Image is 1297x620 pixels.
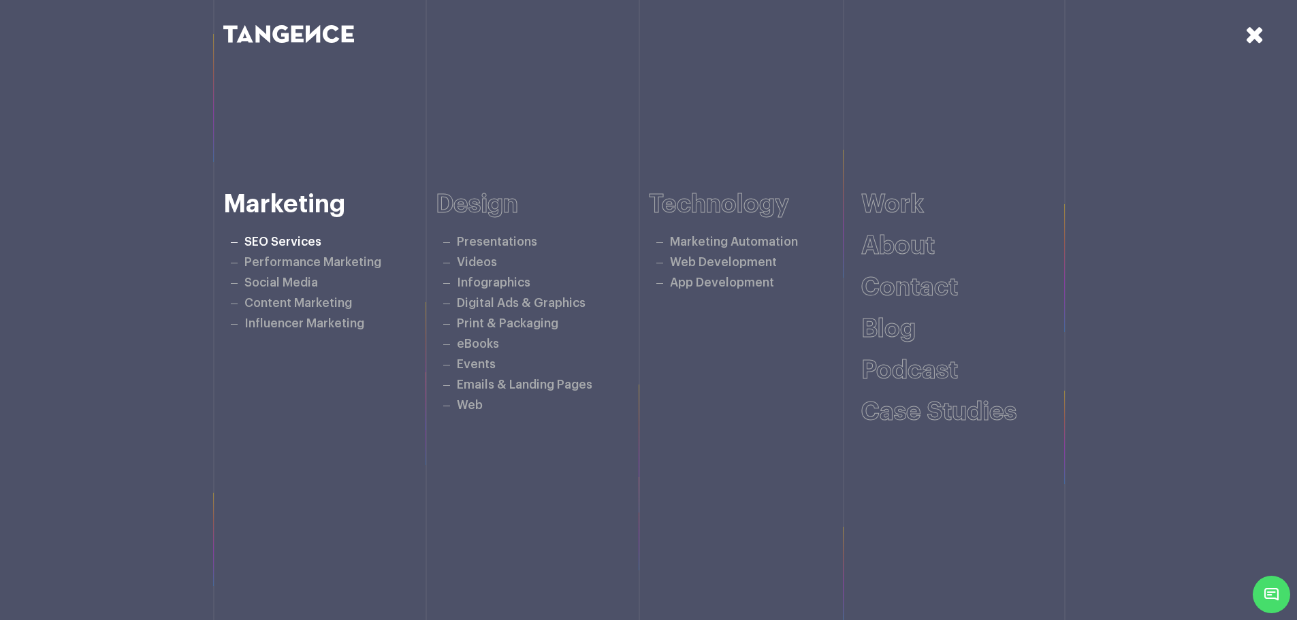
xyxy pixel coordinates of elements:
a: Influencer Marketing [244,318,364,329]
a: App Development [670,277,774,289]
a: Work [861,192,924,217]
a: Presentations [457,236,537,248]
a: Emails & Landing Pages [457,379,592,391]
h6: Technology [649,191,862,218]
a: Print & Packaging [457,318,558,329]
a: Marketing Automation [670,236,798,248]
a: Podcast [861,358,958,383]
a: Content Marketing [244,297,352,309]
a: Digital Ads & Graphics [457,297,586,309]
a: Web [457,399,483,411]
a: Videos [457,257,497,268]
a: Blog [861,316,916,342]
a: Case studies [861,399,1016,425]
h6: Design [436,191,649,218]
a: SEO Services [244,236,321,248]
span: Chat Widget [1253,576,1290,613]
h6: Marketing [223,191,436,218]
a: Infographics [457,277,530,289]
a: eBooks [457,338,499,350]
a: Social Media [244,277,318,289]
a: Contact [861,275,958,300]
a: Performance Marketing [244,257,381,268]
a: Events [457,359,496,370]
a: Web Development [670,257,777,268]
a: About [861,233,935,259]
